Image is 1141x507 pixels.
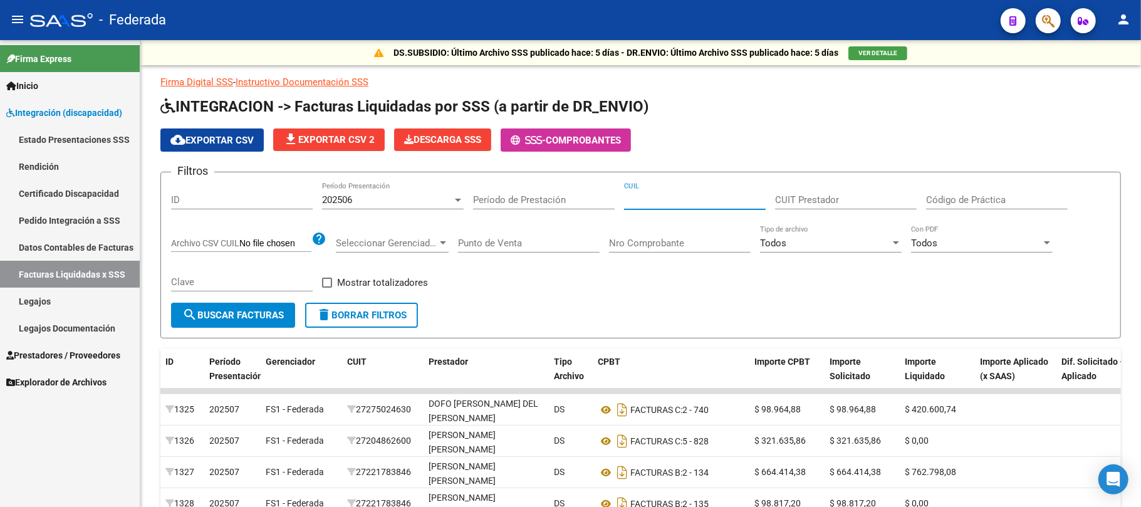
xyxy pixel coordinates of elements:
[347,434,419,448] div: 27204862600
[347,465,419,479] div: 27221783846
[394,128,491,151] button: Descarga SSS
[236,76,368,88] a: Instructivo Documentación SSS
[347,402,419,417] div: 27275024630
[554,436,565,446] span: DS
[858,50,897,56] span: VER DETALLE
[830,467,881,477] span: $ 664.414,38
[283,132,298,147] mat-icon: file_download
[6,79,38,93] span: Inicio
[209,436,239,446] span: 202507
[394,128,491,152] app-download-masive: Descarga masiva de comprobantes (adjuntos)
[598,463,744,483] div: 2 - 134
[554,404,565,414] span: DS
[549,348,593,404] datatable-header-cell: Tipo Archivo
[429,428,544,457] div: [PERSON_NAME] [PERSON_NAME]
[830,436,881,446] span: $ 321.635,86
[182,307,197,322] mat-icon: search
[1056,348,1138,404] datatable-header-cell: Dif. Solicitado - Aplicado
[598,431,744,451] div: 5 - 828
[905,357,945,381] span: Importe Liquidado
[598,357,620,367] span: CPBT
[754,357,810,367] span: Importe CPBT
[760,238,786,249] span: Todos
[266,436,324,446] span: FS1 - Federada
[614,463,630,483] i: Descargar documento
[1116,12,1131,27] mat-icon: person
[975,348,1056,404] datatable-header-cell: Importe Aplicado (x SAAS)
[6,348,120,362] span: Prestadores / Proveedores
[900,348,975,404] datatable-header-cell: Importe Liquidado
[749,348,825,404] datatable-header-cell: Importe CPBT
[554,357,584,381] span: Tipo Archivo
[754,436,806,446] span: $ 321.635,86
[342,348,424,404] datatable-header-cell: CUIT
[99,6,166,34] span: - Federada
[305,303,418,328] button: Borrar Filtros
[171,162,214,180] h3: Filtros
[266,357,315,367] span: Gerenciador
[429,397,544,426] div: DOFO [PERSON_NAME] DEL [PERSON_NAME]
[630,405,682,415] span: FACTURAS C:
[830,357,870,381] span: Importe Solicitado
[311,231,326,246] mat-icon: help
[554,467,565,477] span: DS
[1098,464,1128,494] div: Open Intercom Messenger
[239,238,311,249] input: Archivo CSV CUIL
[754,404,801,414] span: $ 98.964,88
[848,46,907,60] button: VER DETALLE
[598,400,744,420] div: 2 - 740
[160,348,204,404] datatable-header-cell: ID
[429,459,544,488] div: [PERSON_NAME] [PERSON_NAME]
[10,12,25,27] mat-icon: menu
[6,106,122,120] span: Integración (discapacidad)
[630,436,682,446] span: FACTURAS C:
[825,348,900,404] datatable-header-cell: Importe Solicitado
[404,134,481,145] span: Descarga SSS
[209,357,263,381] span: Período Presentación
[980,357,1048,381] span: Importe Aplicado (x SAAS)
[429,357,468,367] span: Prestador
[170,135,254,146] span: Exportar CSV
[6,375,107,389] span: Explorador de Archivos
[911,238,937,249] span: Todos
[204,348,261,404] datatable-header-cell: Período Presentación
[160,75,1121,89] p: -
[337,275,428,290] span: Mostrar totalizadores
[424,348,549,404] datatable-header-cell: Prestador
[209,467,239,477] span: 202507
[160,128,264,152] button: Exportar CSV
[593,348,749,404] datatable-header-cell: CPBT
[209,404,239,414] span: 202507
[171,238,239,248] span: Archivo CSV CUIL
[6,52,71,66] span: Firma Express
[273,128,385,151] button: Exportar CSV 2
[165,465,199,479] div: 1327
[170,132,185,147] mat-icon: cloud_download
[754,467,806,477] span: $ 664.414,38
[266,404,324,414] span: FS1 - Federada
[165,434,199,448] div: 1326
[160,76,233,88] a: Firma Digital SSS
[266,467,324,477] span: FS1 - Federada
[347,357,367,367] span: CUIT
[546,135,621,146] span: Comprobantes
[160,98,649,115] span: INTEGRACION -> Facturas Liquidadas por SSS (a partir de DR_ENVIO)
[501,128,631,152] button: -Comprobantes
[393,46,838,60] p: DS.SUBSIDIO: Último Archivo SSS publicado hace: 5 días - DR.ENVIO: Último Archivo SSS publicado h...
[322,194,352,206] span: 202506
[511,135,546,146] span: -
[905,436,929,446] span: $ 0,00
[316,310,407,321] span: Borrar Filtros
[905,404,956,414] span: $ 420.600,74
[630,468,682,478] span: FACTURAS B:
[283,134,375,145] span: Exportar CSV 2
[261,348,342,404] datatable-header-cell: Gerenciador
[614,400,630,420] i: Descargar documento
[830,404,876,414] span: $ 98.964,88
[316,307,331,322] mat-icon: delete
[165,402,199,417] div: 1325
[182,310,284,321] span: Buscar Facturas
[1061,357,1123,381] span: Dif. Solicitado - Aplicado
[905,467,956,477] span: $ 762.798,08
[336,238,437,249] span: Seleccionar Gerenciador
